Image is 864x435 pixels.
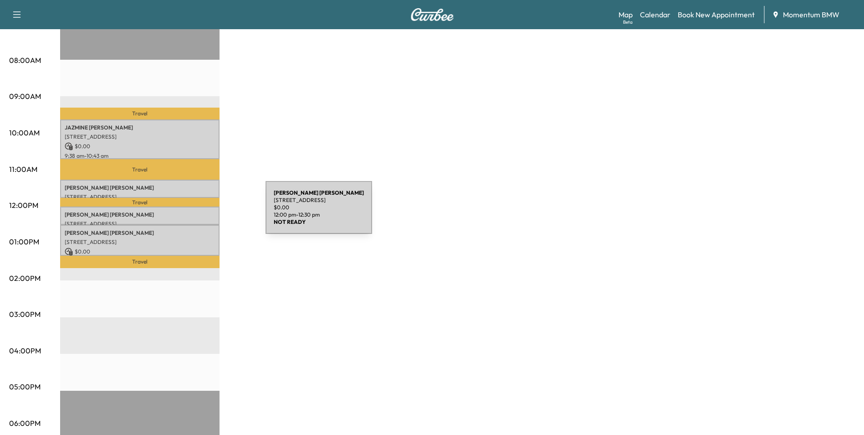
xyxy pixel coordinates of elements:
p: Travel [60,108,220,119]
p: [STREET_ADDRESS] [65,193,215,201]
p: 09:00AM [9,91,41,102]
p: 11:00AM [9,164,37,175]
a: Book New Appointment [678,9,755,20]
p: Travel [60,159,220,179]
p: 03:00PM [9,309,41,320]
a: Calendar [640,9,670,20]
div: Beta [623,19,633,26]
p: Travel [60,256,220,268]
p: 01:00PM [9,236,39,247]
p: 10:00AM [9,127,40,138]
p: Travel [60,198,220,207]
p: $ 0.00 [65,248,215,256]
span: Momentum BMW [783,9,839,20]
p: 04:00PM [9,345,41,356]
p: [STREET_ADDRESS] [65,133,215,140]
p: 12:00PM [9,200,38,211]
p: [STREET_ADDRESS] [65,220,215,228]
p: 9:38 am - 10:43 am [65,152,215,160]
p: JAZMINE [PERSON_NAME] [65,124,215,131]
p: 06:00PM [9,418,41,429]
p: $ 0.00 [65,142,215,150]
p: [PERSON_NAME] [PERSON_NAME] [65,229,215,237]
p: 02:00PM [9,273,41,284]
p: [PERSON_NAME] [PERSON_NAME] [65,184,215,192]
p: 08:00AM [9,55,41,66]
img: Curbee Logo [410,8,454,21]
p: [STREET_ADDRESS] [65,238,215,246]
a: MapBeta [619,9,633,20]
p: 05:00PM [9,381,41,392]
p: [PERSON_NAME] [PERSON_NAME] [65,211,215,218]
